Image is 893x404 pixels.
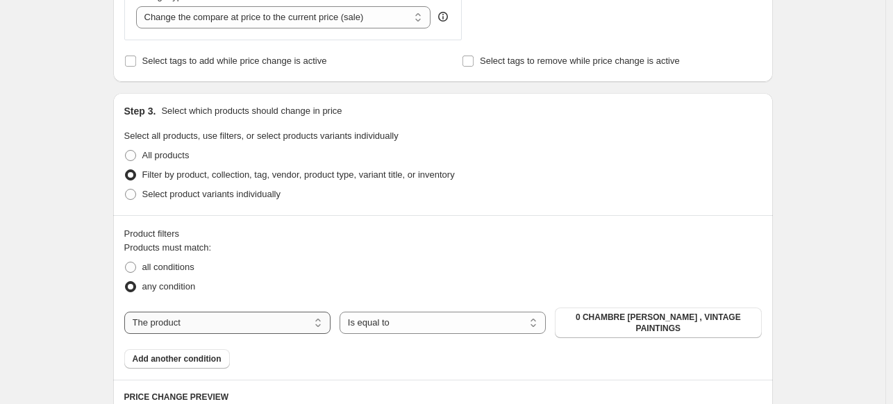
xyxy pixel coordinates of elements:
[480,56,680,66] span: Select tags to remove while price change is active
[124,131,399,141] span: Select all products, use filters, or select products variants individually
[142,262,194,272] span: all conditions
[124,104,156,118] h2: Step 3.
[124,349,230,369] button: Add another condition
[555,308,761,338] button: 0 CHAMBRE DE RAPHAËL , VINTAGE PAINTINGS
[563,312,753,334] span: 0 CHAMBRE [PERSON_NAME] , VINTAGE PAINTINGS
[161,104,342,118] p: Select which products should change in price
[124,242,212,253] span: Products must match:
[436,10,450,24] div: help
[124,227,762,241] div: Product filters
[142,150,190,160] span: All products
[133,353,222,364] span: Add another condition
[142,169,455,180] span: Filter by product, collection, tag, vendor, product type, variant title, or inventory
[142,281,196,292] span: any condition
[142,189,281,199] span: Select product variants individually
[142,56,327,66] span: Select tags to add while price change is active
[124,392,762,403] h6: PRICE CHANGE PREVIEW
